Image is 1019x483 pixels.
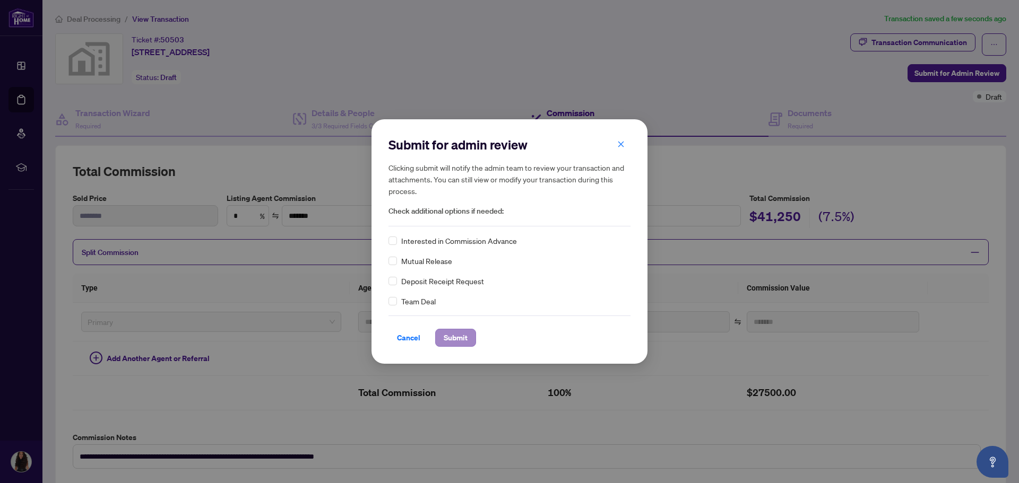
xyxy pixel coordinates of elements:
span: Mutual Release [401,255,452,267]
span: Interested in Commission Advance [401,235,517,247]
span: Cancel [397,329,420,346]
span: Deposit Receipt Request [401,275,484,287]
h5: Clicking submit will notify the admin team to review your transaction and attachments. You can st... [388,162,631,197]
button: Cancel [388,329,429,347]
button: Open asap [977,446,1008,478]
span: Submit [444,329,468,346]
h2: Submit for admin review [388,136,631,153]
span: Team Deal [401,295,436,307]
span: close [617,140,625,148]
span: Check additional options if needed: [388,205,631,217]
button: Submit [435,329,476,347]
